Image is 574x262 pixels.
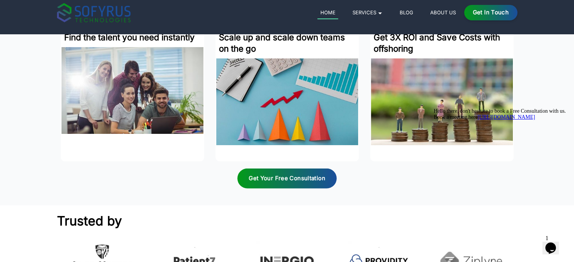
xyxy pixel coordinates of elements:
a: Get in Touch [464,5,517,20]
img: Software development Company [62,47,203,134]
img: sofyrus [57,3,131,22]
span: Hello there, don't hesitate to book a Free Consultation with us. Book a meeting here [3,3,135,15]
img: logo_orange.svg [12,12,18,18]
div: Keywords by Traffic [83,44,127,49]
img: tab_domain_overview_orange.svg [20,44,26,50]
div: Hello there, don't hesitate to book a Free Consultation with us.Book a meeting here[URL][DOMAIN_N... [3,3,139,15]
div: Domain Overview [29,44,68,49]
a: Blog [397,8,416,17]
iframe: chat widget [431,105,566,228]
button: Get your Free Consultation [237,169,337,188]
h2: Trusted by [57,212,361,229]
a: Services 🞃 [349,8,385,17]
h3: Scale up and scale down teams on the go [219,32,355,54]
h3: Find the talent you need instantly [64,32,200,43]
h3: Get 3X ROI and Save Costs with offshoring [374,32,510,54]
iframe: chat widget [542,232,566,254]
img: website_grey.svg [12,20,18,26]
img: Software development Company [216,58,358,145]
img: Software development Company [371,58,513,145]
div: v 4.0.25 [21,12,37,18]
a: About Us [427,8,459,17]
a: Home [317,8,338,19]
div: Domain: [DOMAIN_NAME] [20,20,83,26]
a: [URL][DOMAIN_NAME] [47,9,104,15]
img: tab_keywords_by_traffic_grey.svg [75,44,81,50]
